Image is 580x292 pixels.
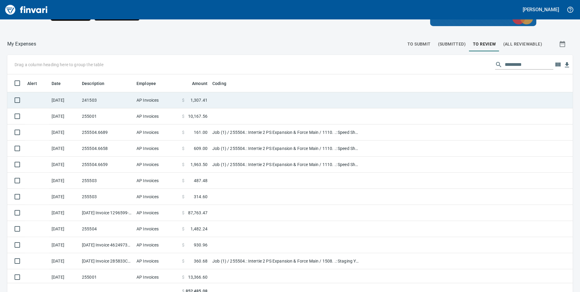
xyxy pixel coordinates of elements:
span: Coding [212,80,226,87]
td: AP Invoices [134,221,180,237]
td: [DATE] Invoice 1296599-22 from [PERSON_NAME] Enterprises Inc (1-10368) [79,205,134,221]
span: (Submitted) [438,40,466,48]
td: Job (1) / 255504.: Intertie 2 PS Expansion & Force Main / 1110. .: Speed Shore Rental (ea) / 5: O... [210,124,362,141]
td: 255504.6659 [79,157,134,173]
span: $ [182,210,184,216]
td: [DATE] [49,124,79,141]
td: [DATE] [49,189,79,205]
td: [DATE] [49,237,79,253]
button: [PERSON_NAME] [521,5,561,14]
td: 255504.6658 [79,141,134,157]
span: 1,963.50 [191,161,207,168]
td: AP Invoices [134,205,180,221]
span: $ [182,129,184,135]
span: Employee [137,80,156,87]
button: Choose columns to display [553,60,562,69]
td: AP Invoices [134,269,180,285]
span: 314.60 [194,194,207,200]
span: $ [182,194,184,200]
td: 255504 [79,221,134,237]
span: Amount [192,80,207,87]
span: $ [182,145,184,151]
td: AP Invoices [134,141,180,157]
td: Job (1) / 255504.: Intertie 2 PS Expansion & Force Main / 1508. .: Staging Yard Prep and Place Ro... [210,253,362,269]
td: [DATE] [49,108,79,124]
span: 609.00 [194,145,207,151]
td: AP Invoices [134,237,180,253]
span: $ [182,97,184,103]
span: Date [52,80,69,87]
span: $ [182,113,184,119]
td: 255504.6689 [79,124,134,141]
td: [DATE] [49,92,79,108]
span: Description [82,80,113,87]
span: (All Reviewable) [503,40,542,48]
td: AP Invoices [134,157,180,173]
td: 255503 [79,189,134,205]
td: [DATE] [49,253,79,269]
td: AP Invoices [134,124,180,141]
span: 487.48 [194,178,207,184]
span: To Submit [407,40,431,48]
td: AP Invoices [134,108,180,124]
td: [DATE] [49,141,79,157]
span: Description [82,80,105,87]
span: Date [52,80,61,87]
span: 10,167.56 [188,113,207,119]
span: Alert [27,80,37,87]
span: Alert [27,80,45,87]
span: $ [182,178,184,184]
td: AP Invoices [134,253,180,269]
img: Finvari [4,2,49,17]
td: AP Invoices [134,92,180,108]
td: [DATE] Invoice 285833C-2 from C&E Rentals (1-38058) [79,253,134,269]
span: 161.00 [194,129,207,135]
td: [DATE] [49,157,79,173]
td: Job (1) / 255504.: Intertie 2 PS Expansion & Force Main / 1110. .: Speed Shore Rental (ea) / 5: O... [210,157,362,173]
span: $ [182,161,184,168]
td: 255503 [79,173,134,189]
span: 360.68 [194,258,207,264]
span: $ [182,242,184,248]
td: [DATE] [49,205,79,221]
td: AP Invoices [134,189,180,205]
span: 87,763.47 [188,210,207,216]
td: [DATE] [49,221,79,237]
span: $ [182,226,184,232]
td: [DATE] Invoice 4624973189 from Hilti Inc. (1-10462) [79,237,134,253]
nav: breadcrumb [7,40,36,48]
span: 1,307.41 [191,97,207,103]
button: Show transactions within a particular date range [553,37,573,51]
span: Coding [212,80,234,87]
span: 13,366.60 [188,274,207,280]
td: 255001 [79,108,134,124]
td: AP Invoices [134,173,180,189]
span: $ [182,258,184,264]
td: Job (1) / 255504.: Intertie 2 PS Expansion & Force Main / 1110. .: Speed Shore Rental (ea) / 5: O... [210,141,362,157]
td: 255001 [79,269,134,285]
span: $ [182,274,184,280]
span: Amount [184,80,207,87]
td: [DATE] [49,173,79,189]
td: 241503 [79,92,134,108]
span: To Review [473,40,496,48]
button: Download Table [562,60,572,70]
p: My Expenses [7,40,36,48]
span: 930.96 [194,242,207,248]
h5: [PERSON_NAME] [523,6,559,13]
span: Employee [137,80,164,87]
p: Drag a column heading here to group the table [15,62,103,68]
td: [DATE] [49,269,79,285]
span: 1,482.24 [191,226,207,232]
